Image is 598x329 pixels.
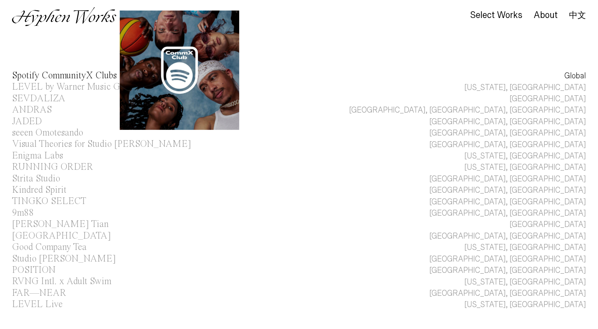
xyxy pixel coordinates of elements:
[429,185,586,196] div: [GEOGRAPHIC_DATA], [GEOGRAPHIC_DATA]
[470,10,522,20] div: Select Works
[429,116,586,127] div: [GEOGRAPHIC_DATA], [GEOGRAPHIC_DATA]
[429,253,586,265] div: [GEOGRAPHIC_DATA], [GEOGRAPHIC_DATA]
[464,82,586,93] div: [US_STATE], [GEOGRAPHIC_DATA]
[12,105,52,115] div: ANDRAS
[534,12,558,19] a: About
[510,93,586,104] div: [GEOGRAPHIC_DATA]
[12,243,87,252] div: Good Company Tea
[569,11,586,19] a: 中文
[12,288,66,298] div: FAR—NEAR
[429,231,586,242] div: [GEOGRAPHIC_DATA], [GEOGRAPHIC_DATA]
[429,173,586,185] div: [GEOGRAPHIC_DATA], [GEOGRAPHIC_DATA]
[12,117,42,126] div: JADED
[429,288,586,299] div: [GEOGRAPHIC_DATA], [GEOGRAPHIC_DATA]
[464,150,586,162] div: [US_STATE], [GEOGRAPHIC_DATA]
[12,208,34,218] div: 9m88
[12,231,111,241] div: [GEOGRAPHIC_DATA]
[510,219,586,230] div: [GEOGRAPHIC_DATA]
[12,162,93,172] div: RUNNING ORDER
[12,265,55,275] div: POSITION
[12,277,111,286] div: RVNG Intl. x Adult Swim
[429,265,586,276] div: [GEOGRAPHIC_DATA], [GEOGRAPHIC_DATA]
[429,139,586,150] div: [GEOGRAPHIC_DATA], [GEOGRAPHIC_DATA]
[12,220,109,229] div: [PERSON_NAME] Tian
[429,208,586,219] div: [GEOGRAPHIC_DATA], [GEOGRAPHIC_DATA]
[464,299,586,310] div: [US_STATE], [GEOGRAPHIC_DATA]
[12,139,191,149] div: Visual Theories for Studio [PERSON_NAME]
[464,276,586,288] div: [US_STATE], [GEOGRAPHIC_DATA]
[429,127,586,139] div: [GEOGRAPHIC_DATA], [GEOGRAPHIC_DATA]
[12,7,116,26] img: Hyphen Works
[470,12,522,19] a: Select Works
[534,10,558,20] div: About
[464,162,586,173] div: [US_STATE], [GEOGRAPHIC_DATA]
[12,197,86,206] div: TINGKO SELECT
[12,94,65,103] div: SEVDALIZA
[12,254,116,264] div: Studio [PERSON_NAME]
[12,71,117,80] div: Spotify CommunityX Clubs
[12,82,137,92] div: LEVEL by Warner Music Group
[464,242,586,253] div: [US_STATE], [GEOGRAPHIC_DATA]
[349,104,586,116] div: [GEOGRAPHIC_DATA], [GEOGRAPHIC_DATA], [GEOGRAPHIC_DATA]
[12,151,63,161] div: Enigma Labs
[12,300,63,309] div: LEVEL Live
[12,185,66,195] div: Kindred Spirit
[429,196,586,208] div: [GEOGRAPHIC_DATA], [GEOGRAPHIC_DATA]
[564,70,586,82] div: Global
[12,174,60,184] div: Strita Studio
[12,128,83,138] div: seeen Omotesando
